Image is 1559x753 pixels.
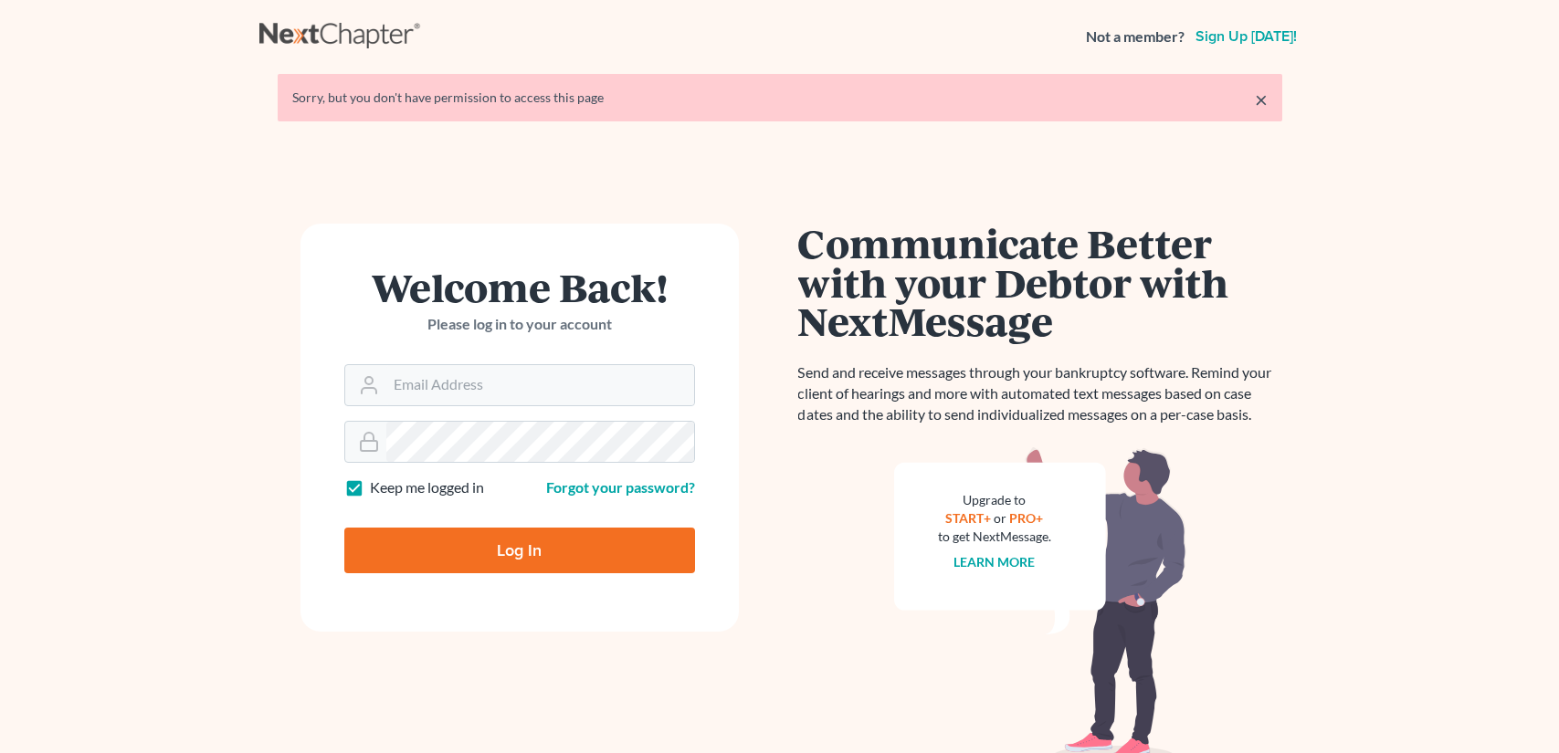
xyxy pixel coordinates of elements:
label: Keep me logged in [370,477,484,498]
input: Email Address [386,365,694,405]
a: Learn more [953,554,1035,570]
div: Upgrade to [938,491,1051,509]
p: Please log in to your account [344,314,695,335]
a: Sign up [DATE]! [1192,29,1301,44]
div: to get NextMessage. [938,528,1051,546]
h1: Communicate Better with your Debtor with NextMessage [798,224,1282,340]
a: START+ [945,510,991,526]
p: Send and receive messages through your bankruptcy software. Remind your client of hearings and mo... [798,362,1282,425]
a: × [1255,89,1268,110]
strong: Not a member? [1086,26,1185,47]
a: PRO+ [1009,510,1043,526]
span: or [994,510,1006,526]
input: Log In [344,528,695,573]
h1: Welcome Back! [344,267,695,307]
a: Forgot your password? [546,478,695,496]
div: Sorry, but you don't have permission to access this page [292,89,1268,107]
